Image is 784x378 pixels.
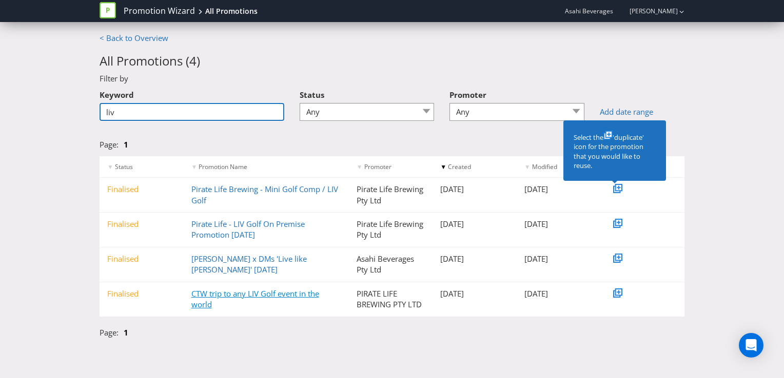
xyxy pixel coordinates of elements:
span: Status [115,162,133,171]
a: [PERSON_NAME] x DMs 'Live like [PERSON_NAME]' [DATE] [191,254,307,275]
a: Promotion Wizard [124,5,195,17]
div: Finalised [100,254,184,264]
span: Select the [574,133,603,142]
span: ) [197,52,200,69]
div: [DATE] [517,219,601,229]
input: Filter promotions... [100,103,284,121]
span: All Promotions ( [100,52,189,69]
div: [DATE] [433,254,517,264]
span: ▼ [440,162,446,171]
div: Finalised [100,288,184,299]
a: < Back to Overview [100,33,168,43]
span: 'duplicate' icon for the promotion that you would like to reuse. [574,133,644,171]
span: ▼ [524,162,531,171]
div: [DATE] [433,219,517,229]
div: Pirate Life Brewing Pty Ltd [349,219,433,241]
a: CTW trip to any LIV Golf event in the world [191,288,319,309]
div: PIRATE LIFE BREWING PTY LTD [349,288,433,310]
span: Promotion Name [199,162,247,171]
span: Page: [100,327,119,338]
span: Modified [532,162,557,171]
span: ▼ [107,162,113,171]
span: Promoter [449,90,486,100]
a: 1 [124,327,128,338]
span: Asahi Beverages [565,7,613,15]
span: ▼ [191,162,198,171]
div: [DATE] [433,184,517,195]
span: Page: [100,139,119,150]
span: Promoter [364,162,391,171]
div: Filter by [92,73,692,84]
div: Asahi Beverages Pty Ltd [349,254,433,276]
span: ▼ [357,162,363,171]
div: [DATE] [517,254,601,264]
span: Status [300,90,324,100]
a: 1 [124,139,128,150]
div: [DATE] [517,288,601,299]
div: Pirate Life Brewing Pty Ltd [349,184,433,206]
div: All Promotions [205,6,258,16]
div: Finalised [100,219,184,229]
div: Open Intercom Messenger [739,333,763,358]
div: Finalised [100,184,184,195]
a: Pirate Life - LIV Golf On Premise Promotion [DATE] [191,219,305,240]
span: Created [448,162,471,171]
div: [DATE] [517,184,601,195]
a: Pirate Life Brewing - Mini Golf Comp / LIV Golf [191,184,338,205]
div: [DATE] [433,288,517,299]
span: 4 [189,52,197,69]
a: Add date range [600,107,684,117]
label: Keyword [100,85,134,100]
a: [PERSON_NAME] [619,7,678,15]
